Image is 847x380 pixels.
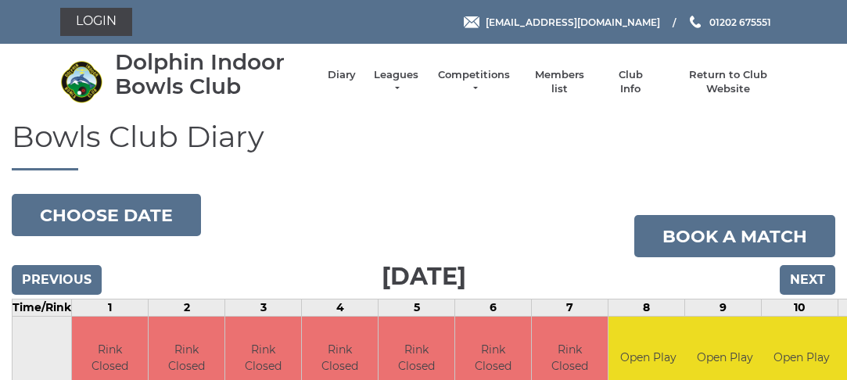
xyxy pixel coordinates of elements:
a: Competitions [436,68,511,96]
img: Email [464,16,479,28]
a: Login [60,8,132,36]
a: Phone us 01202 675551 [687,15,771,30]
img: Phone us [690,16,701,28]
td: 6 [455,299,532,317]
a: Email [EMAIL_ADDRESS][DOMAIN_NAME] [464,15,660,30]
input: Previous [12,265,102,295]
div: Dolphin Indoor Bowls Club [115,50,312,99]
td: 10 [762,299,838,317]
td: 5 [379,299,455,317]
td: 4 [302,299,379,317]
a: Diary [328,68,356,82]
a: Book a match [634,215,835,257]
td: 8 [608,299,685,317]
img: Dolphin Indoor Bowls Club [60,60,103,103]
h1: Bowls Club Diary [12,120,835,171]
td: Time/Rink [13,299,72,317]
td: 1 [72,299,149,317]
span: [EMAIL_ADDRESS][DOMAIN_NAME] [486,16,660,27]
button: Choose date [12,194,201,236]
td: 9 [685,299,762,317]
a: Leagues [371,68,421,96]
input: Next [780,265,835,295]
td: 3 [225,299,302,317]
a: Club Info [608,68,653,96]
a: Members list [527,68,592,96]
a: Return to Club Website [669,68,787,96]
td: 2 [149,299,225,317]
span: 01202 675551 [709,16,771,27]
td: 7 [532,299,608,317]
